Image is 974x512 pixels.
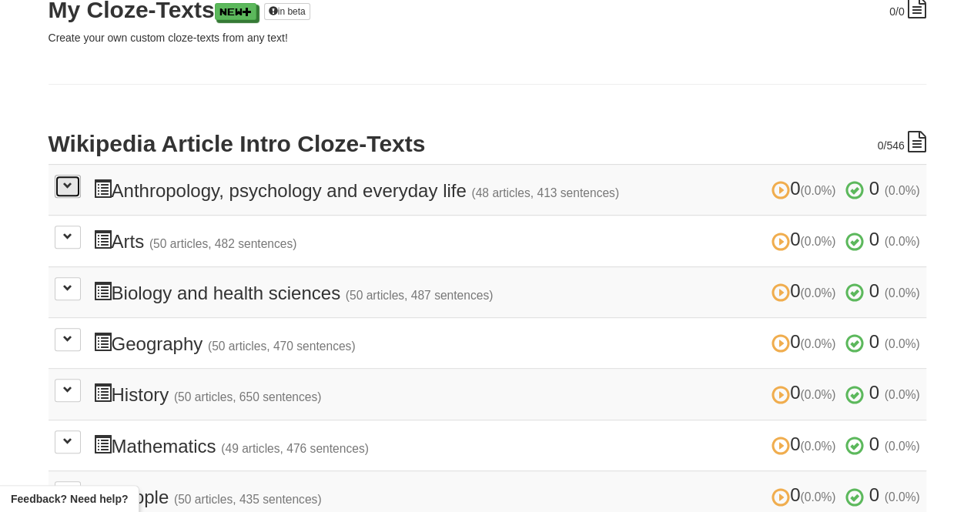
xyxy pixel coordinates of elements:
[885,490,920,504] small: (0.0%)
[471,186,619,199] small: (48 articles, 413 sentences)
[800,490,835,504] small: (0.0%)
[800,440,835,453] small: (0.0%)
[346,289,494,302] small: (50 articles, 487 sentences)
[800,337,835,350] small: (0.0%)
[772,484,841,505] span: 0
[49,131,926,156] h2: Wikipedia Article Intro Cloze-Texts
[869,178,879,199] span: 0
[800,388,835,401] small: (0.0%)
[93,434,920,457] h3: Mathematics
[49,30,926,45] p: Create your own custom cloze-texts from any text!
[93,281,920,303] h3: Biology and health sciences
[877,131,925,153] div: /546
[208,340,356,353] small: (50 articles, 470 sentences)
[889,5,895,18] span: 0
[93,229,920,252] h3: Arts
[800,286,835,300] small: (0.0%)
[93,485,920,507] h3: People
[772,382,841,403] span: 0
[11,491,128,507] span: Open feedback widget
[93,179,920,201] h3: Anthropology, psychology and everyday life
[885,235,920,248] small: (0.0%)
[264,3,310,20] a: in beta
[800,184,835,197] small: (0.0%)
[174,493,322,506] small: (50 articles, 435 sentences)
[869,331,879,352] span: 0
[174,390,322,403] small: (50 articles, 650 sentences)
[885,337,920,350] small: (0.0%)
[885,440,920,453] small: (0.0%)
[869,484,879,505] span: 0
[772,433,841,454] span: 0
[149,237,297,250] small: (50 articles, 482 sentences)
[772,229,841,249] span: 0
[772,331,841,352] span: 0
[877,139,883,152] span: 0
[885,184,920,197] small: (0.0%)
[93,383,920,405] h3: History
[869,433,879,454] span: 0
[869,280,879,301] span: 0
[772,178,841,199] span: 0
[885,286,920,300] small: (0.0%)
[772,280,841,301] span: 0
[869,382,879,403] span: 0
[93,332,920,354] h3: Geography
[221,442,369,455] small: (49 articles, 476 sentences)
[215,3,256,20] a: New
[800,235,835,248] small: (0.0%)
[885,388,920,401] small: (0.0%)
[869,229,879,249] span: 0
